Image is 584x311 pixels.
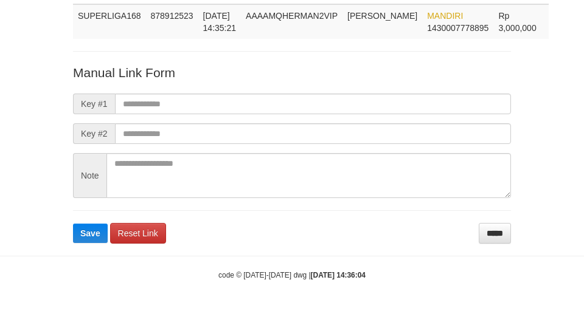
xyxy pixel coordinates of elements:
span: AAAAMQHERMAN2VIP [246,11,338,21]
span: Rp 3,000,000 [498,11,536,33]
span: Save [80,228,100,238]
small: code © [DATE]-[DATE] dwg | [218,271,366,279]
td: SUPERLIGA168 [73,4,146,39]
td: 878912523 [146,4,198,39]
a: Reset Link [110,223,166,244]
span: [PERSON_NAME] [347,11,417,21]
span: Note [73,153,106,198]
span: Key #1 [73,94,115,114]
span: Reset Link [118,228,158,238]
button: Save [73,224,108,243]
span: [DATE] 14:35:21 [203,11,237,33]
strong: [DATE] 14:36:04 [311,271,366,279]
span: Key #2 [73,123,115,144]
p: Manual Link Form [73,64,511,81]
span: MANDIRI [427,11,463,21]
span: Copy 1430007778895 to clipboard [427,23,488,33]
